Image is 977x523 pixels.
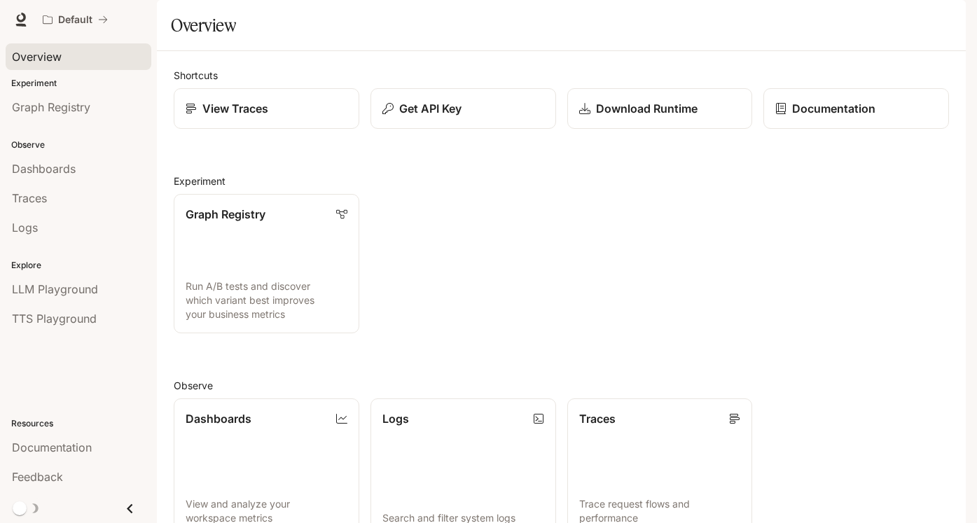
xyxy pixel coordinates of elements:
h2: Shortcuts [174,68,949,83]
button: Get API Key [370,88,556,129]
a: Download Runtime [567,88,753,129]
p: Get API Key [399,100,462,117]
h2: Observe [174,378,949,393]
p: Dashboards [186,410,251,427]
p: Graph Registry [186,206,265,223]
h1: Overview [171,11,236,39]
p: Logs [382,410,409,427]
p: Run A/B tests and discover which variant best improves your business metrics [186,279,347,321]
p: View Traces [202,100,268,117]
a: Graph RegistryRun A/B tests and discover which variant best improves your business metrics [174,194,359,333]
p: Traces [579,410,616,427]
button: All workspaces [36,6,114,34]
a: Documentation [763,88,949,129]
p: Default [58,14,92,26]
p: Documentation [792,100,875,117]
a: View Traces [174,88,359,129]
h2: Experiment [174,174,949,188]
p: Download Runtime [596,100,698,117]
